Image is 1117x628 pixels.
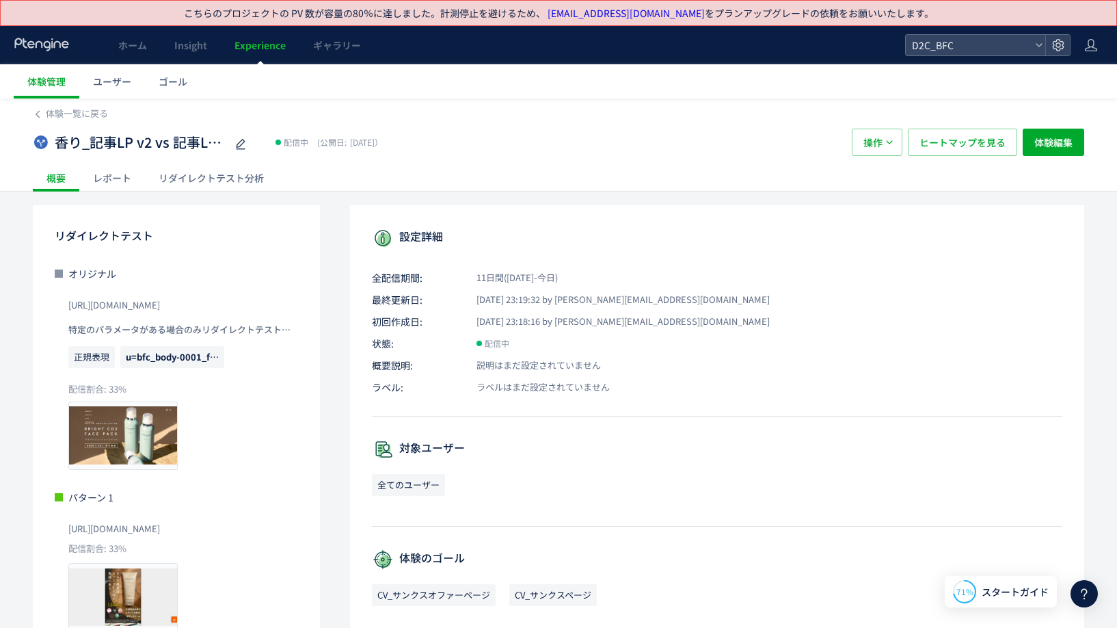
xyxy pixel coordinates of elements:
[372,227,1062,249] p: 設定詳細
[485,337,509,350] span: 配信中
[908,35,1029,55] span: D2C_BFC
[68,490,113,504] span: パターン 1
[68,294,160,316] span: https://store.borderfree-official.com/lp
[372,337,461,350] span: 状態:
[461,359,601,372] span: 説明はまだ設定されていません
[126,350,282,363] span: u=bfc_body-0001_fb_ad0002_art02
[372,439,1062,460] p: 対象ユーザー
[372,271,461,285] span: 全配信期間:
[372,474,445,496] span: 全てのユーザー
[982,585,1049,599] span: スタートガイド
[1034,129,1073,156] span: 体験編集
[118,38,147,52] span: ホーム
[372,584,496,606] span: CV_サンクスオファーページ
[68,267,116,280] span: オリジナル
[863,129,883,156] span: 操作
[919,129,1006,156] span: ヒートマップを見る
[317,136,347,148] span: (公開日:
[46,107,108,120] span: 体験一覧に戻る
[908,129,1017,156] button: ヒートマップを見る
[93,75,131,88] span: ユーザー
[68,518,160,540] span: https://store.borderfree-official.com/lp?u=bfc_body-0001_fb_ad0002_01
[372,293,461,306] span: 最終更新日:
[852,129,902,156] button: 操作
[145,164,278,192] div: リダイレクトテスト分析
[33,164,79,192] div: 概要
[284,135,308,149] span: 配信中
[461,293,770,306] span: [DATE] 23:19:32 by [PERSON_NAME][EMAIL_ADDRESS][DOMAIN_NAME]
[372,380,461,394] span: ラベル:
[546,6,934,20] span: をプランアップグレードの依頼をお願いいたします。
[509,584,597,606] span: CV_サンクスページ
[956,586,973,597] span: 71%
[461,272,558,285] span: 11日間([DATE]-今日)
[55,133,226,153] span: 香り_記事LP v2 vs 記事LP v3 vs 本LP
[55,542,298,555] p: 配信割合: 33%
[234,38,286,52] span: Experience
[120,346,224,368] span: u=bfc_body-0001_fb_ad0002_art02
[372,549,1062,571] p: 体験のゴール
[313,38,361,52] span: ギャラリー
[1023,129,1084,156] button: 体験編集
[27,75,66,88] span: 体験管理
[68,346,115,368] span: 正規表現
[159,75,187,88] span: ゴール
[548,6,705,20] a: [EMAIL_ADDRESS][DOMAIN_NAME]
[461,315,770,328] span: [DATE] 23:18:16 by [PERSON_NAME][EMAIL_ADDRESS][DOMAIN_NAME]
[372,358,461,372] span: 概要説明:
[68,319,298,341] p: 特定のパラメータがある場合のみリダイレクトテストを実行
[184,6,934,20] p: こちらのプロジェクトの PV 数が容量の80％に達しました。計測停止を避けるため、
[69,402,177,469] img: 3c736d1b26fb98d04fb3e8876c521d1f1754662716453.jpeg
[174,38,207,52] span: Insight
[372,315,461,328] span: 初回作成日:
[68,383,298,396] p: 配信割合: 33%
[79,164,145,192] div: レポート
[314,136,383,148] span: [DATE]）
[461,381,610,394] span: ラベルはまだ設定されていません
[55,224,298,246] p: リダイレクトテスト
